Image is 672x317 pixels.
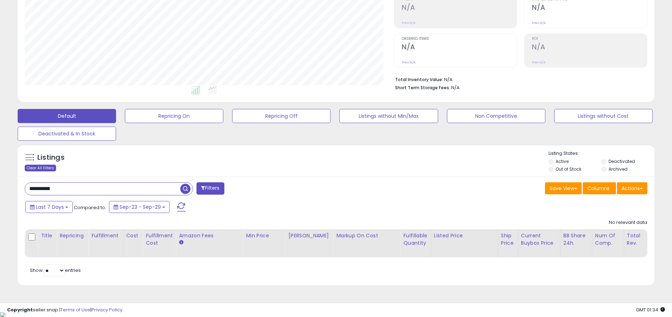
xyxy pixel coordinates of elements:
[7,306,33,313] strong: Copyright
[583,182,616,194] button: Columns
[609,219,647,226] div: No relevant data
[339,109,438,123] button: Listings without Min/Max
[109,201,170,213] button: Sep-23 - Sep-29
[402,4,517,13] h2: N/A
[60,306,90,313] a: Terms of Use
[402,60,416,65] small: Prev: N/A
[120,203,161,211] span: Sep-23 - Sep-29
[30,267,81,274] span: Show: entries
[532,21,546,25] small: Prev: N/A
[395,85,450,91] b: Short Term Storage Fees:
[587,185,610,192] span: Columns
[447,109,545,123] button: Non Competitive
[402,21,416,25] small: Prev: N/A
[25,201,73,213] button: Last 7 Days
[402,43,517,53] h2: N/A
[556,158,569,164] label: Active
[91,232,120,239] div: Fulfillment
[74,204,106,211] span: Compared to:
[232,109,331,123] button: Repricing Off
[617,182,647,194] button: Actions
[126,232,140,239] div: Cost
[521,232,557,247] div: Current Buybox Price
[627,232,653,247] div: Total Rev.
[532,4,647,13] h2: N/A
[125,109,223,123] button: Repricing On
[501,232,515,247] div: Ship Price
[246,232,282,239] div: Min Price
[451,84,460,91] span: N/A
[7,307,122,313] div: seller snap | |
[36,203,64,211] span: Last 7 Days
[18,127,116,141] button: Deactivated & In Stock
[146,232,173,247] div: Fulfillment Cost
[91,306,122,313] a: Privacy Policy
[636,306,665,313] span: 2025-10-7 01:34 GMT
[196,182,224,195] button: Filters
[609,166,628,172] label: Archived
[554,109,653,123] button: Listings without Cost
[336,232,397,239] div: Markup on Cost
[25,165,56,171] div: Clear All Filters
[395,77,443,83] b: Total Inventory Value:
[179,239,183,246] small: Amazon Fees.
[563,232,589,247] div: BB Share 24h.
[288,232,330,239] div: [PERSON_NAME]
[403,232,428,247] div: Fulfillable Quantity
[18,109,116,123] button: Default
[395,75,642,83] li: N/A
[609,158,635,164] label: Deactivated
[532,43,647,53] h2: N/A
[60,232,85,239] div: Repricing
[532,60,546,65] small: Prev: N/A
[333,229,400,257] th: The percentage added to the cost of goods (COGS) that forms the calculator for Min & Max prices.
[37,153,65,163] h5: Listings
[556,166,581,172] label: Out of Stock
[179,232,240,239] div: Amazon Fees
[434,232,495,239] div: Listed Price
[532,37,647,41] span: ROI
[595,232,621,247] div: Num of Comp.
[549,150,654,157] p: Listing States:
[402,37,517,41] span: Ordered Items
[545,182,582,194] button: Save View
[41,232,54,239] div: Title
